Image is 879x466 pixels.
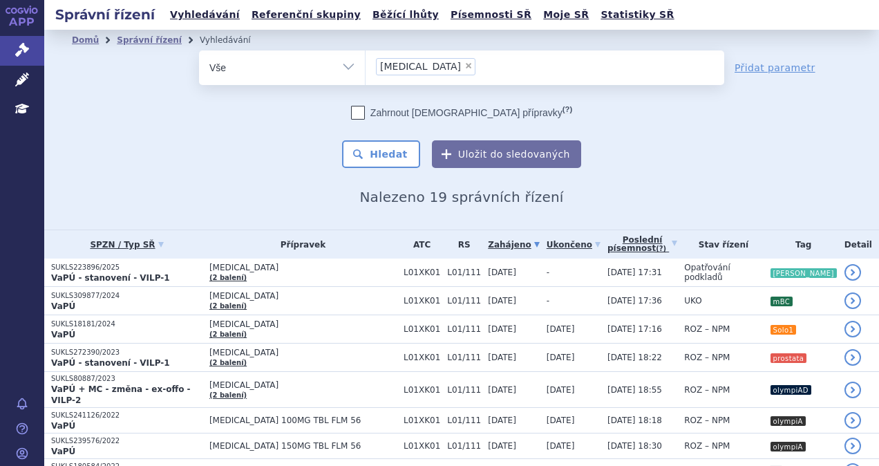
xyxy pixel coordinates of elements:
a: Statistiky SŘ [596,6,678,24]
span: [DATE] [488,416,516,425]
span: [DATE] [488,324,516,334]
span: [DATE] 18:55 [607,385,662,395]
a: detail [844,382,861,398]
span: Opatřování podkladů [684,263,730,282]
a: Poslednípísemnost(?) [607,230,677,259]
i: [PERSON_NAME] [771,268,837,278]
span: L01XK01 [404,353,440,362]
span: [DATE] [488,441,516,451]
span: L01XK01 [404,441,440,451]
span: [DATE] [547,324,575,334]
a: Přidat parametr [735,61,815,75]
a: Písemnosti SŘ [446,6,536,24]
span: × [464,62,473,70]
span: ROZ – NPM [684,416,730,425]
span: [MEDICAL_DATA] 100MG TBL FLM 56 [209,416,397,425]
span: L01/111 [447,385,481,395]
span: [DATE] [547,416,575,425]
span: [DATE] 18:30 [607,441,662,451]
span: [DATE] [488,353,516,362]
h2: Správní řízení [44,5,166,24]
span: [DATE] [547,441,575,451]
span: [MEDICAL_DATA] [209,348,397,357]
p: SUKLS309877/2024 [51,291,202,301]
abbr: (?) [563,105,572,114]
a: detail [844,412,861,429]
span: ROZ – NPM [684,385,730,395]
li: Vyhledávání [200,30,269,50]
a: Domů [72,35,99,45]
p: SUKLS272390/2023 [51,348,202,357]
strong: VaPÚ [51,447,75,456]
span: [DATE] [488,385,516,395]
span: [DATE] 17:36 [607,296,662,306]
span: [DATE] [488,296,516,306]
span: [DATE] 18:18 [607,416,662,425]
th: Stav řízení [677,230,762,259]
span: [DATE] 17:16 [607,324,662,334]
i: prostata [771,353,807,363]
a: Běžící lhůty [368,6,443,24]
th: Přípravek [202,230,397,259]
span: L01/111 [447,296,481,306]
strong: VaPÚ [51,421,75,431]
a: detail [844,292,861,309]
span: [DATE] [547,353,575,362]
span: L01/111 [447,268,481,277]
a: Vyhledávání [166,6,244,24]
span: ROZ – NPM [684,441,730,451]
a: SPZN / Typ SŘ [51,235,202,254]
span: [DATE] [488,268,516,277]
a: detail [844,321,861,337]
th: Tag [763,230,838,259]
a: Zahájeno [488,235,539,254]
strong: VaPÚ [51,330,75,339]
span: - [547,268,549,277]
span: ROZ – NPM [684,353,730,362]
span: Nalezeno 19 správních řízení [359,189,563,205]
strong: VaPÚ + MC - změna - ex-offo - VILP-2 [51,384,191,405]
span: L01XK01 [404,385,440,395]
th: RS [440,230,481,259]
input: [MEDICAL_DATA] [480,57,487,75]
span: [MEDICAL_DATA] 150MG TBL FLM 56 [209,441,397,451]
span: [MEDICAL_DATA] [209,291,397,301]
a: (2 balení) [209,302,247,310]
a: Referenční skupiny [247,6,365,24]
p: SUKLS239576/2022 [51,436,202,446]
span: L01/111 [447,353,481,362]
span: UKO [684,296,701,306]
span: ROZ – NPM [684,324,730,334]
strong: VaPÚ [51,301,75,311]
span: [MEDICAL_DATA] [209,319,397,329]
i: Solo1 [771,325,797,335]
a: (2 balení) [209,274,247,281]
i: olympiA [771,442,806,451]
button: Hledat [342,140,420,168]
a: (2 balení) [209,359,247,366]
a: detail [844,349,861,366]
a: Ukončeno [547,235,601,254]
abbr: (?) [656,245,666,253]
span: [MEDICAL_DATA] [209,263,397,272]
p: SUKLS18181/2024 [51,319,202,329]
a: Moje SŘ [539,6,593,24]
a: detail [844,264,861,281]
span: - [547,296,549,306]
th: ATC [397,230,440,259]
strong: VaPÚ - stanovení - VILP-1 [51,358,170,368]
span: [DATE] 18:22 [607,353,662,362]
span: L01/111 [447,416,481,425]
p: SUKLS241126/2022 [51,411,202,420]
span: L01/111 [447,441,481,451]
span: [MEDICAL_DATA] [380,62,461,71]
th: Detail [838,230,879,259]
button: Uložit do sledovaných [432,140,581,168]
span: L01XK01 [404,416,440,425]
a: Správní řízení [117,35,182,45]
i: olympiA [771,416,806,426]
p: SUKLS223896/2025 [51,263,202,272]
span: [MEDICAL_DATA] [209,380,397,390]
i: olympiAD [771,385,811,395]
p: SUKLS80887/2023 [51,374,202,384]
